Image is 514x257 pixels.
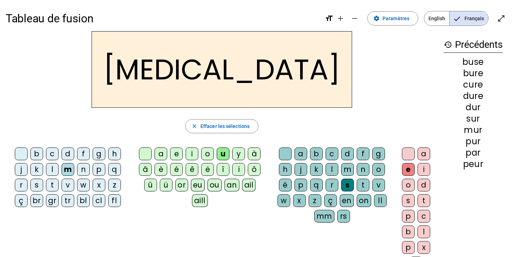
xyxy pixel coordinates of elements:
div: b [310,147,323,160]
div: ç [15,194,28,207]
div: m [341,163,354,176]
div: ou [208,179,222,191]
mat-icon: open_in_full [497,14,506,23]
div: ï [232,163,245,176]
div: q [108,163,121,176]
mat-icon: history [444,40,452,49]
div: p [402,210,415,223]
div: bl [77,194,90,207]
div: buse [444,58,503,66]
mat-icon: close [191,123,198,129]
div: g [93,147,105,160]
div: z [108,179,121,191]
div: sur [444,114,503,123]
span: Paramètres [382,14,409,23]
div: en [340,194,354,207]
div: pur [444,137,503,146]
div: è [154,163,167,176]
div: m [62,163,74,176]
div: z [309,194,321,207]
div: r [15,179,28,191]
div: k [310,163,323,176]
div: n [77,163,90,176]
div: cl [93,194,105,207]
h3: Précédents [444,37,503,53]
div: ç [324,194,337,207]
div: d [341,147,354,160]
div: à [248,147,261,160]
span: Effacer les sélections [200,122,250,130]
div: ail [242,179,256,191]
div: s [30,179,43,191]
button: Diminuer la taille de la police [347,11,362,26]
div: mm [314,210,334,223]
div: o [372,163,385,176]
span: Français [450,11,488,26]
div: x [93,179,105,191]
div: or [175,179,188,191]
div: c [417,210,430,223]
div: u [217,147,229,160]
div: par [444,149,503,157]
div: é [279,179,292,191]
div: e [402,163,415,176]
div: â [139,163,152,176]
div: t [357,179,369,191]
div: tr [62,194,74,207]
div: b [30,147,43,160]
div: h [279,163,292,176]
div: i [417,163,430,176]
div: î [217,163,229,176]
div: on [357,194,371,207]
div: bure [444,69,503,78]
div: br [30,194,43,207]
mat-icon: add [336,14,345,23]
div: k [30,163,43,176]
mat-icon: settings [373,15,380,22]
div: w [77,179,90,191]
div: l [417,225,430,238]
div: an [224,179,239,191]
div: ë [201,163,214,176]
div: s [402,194,415,207]
button: Entrer en plein écran [494,11,508,26]
div: û [144,179,157,191]
button: Effacer les sélections [185,119,258,133]
div: n [357,163,369,176]
div: ü [160,179,173,191]
mat-icon: remove [350,14,359,23]
div: d [417,179,430,191]
div: a [294,147,307,160]
div: o [402,179,415,191]
div: r [326,179,338,191]
div: aill [192,194,208,207]
div: o [201,147,214,160]
h2: [MEDICAL_DATA] [92,31,352,108]
div: g [372,147,385,160]
div: j [294,163,307,176]
div: l [46,163,59,176]
div: e [170,147,183,160]
div: j [15,163,28,176]
div: c [46,147,59,160]
div: x [293,194,306,207]
div: peur [444,160,503,168]
div: ô [248,163,261,176]
div: v [62,179,74,191]
div: p [402,241,415,254]
div: b [402,225,415,238]
div: f [357,147,369,160]
div: d [62,147,74,160]
div: rs [337,210,350,223]
div: h [108,147,121,160]
div: t [417,194,430,207]
div: eu [191,179,205,191]
div: dure [444,92,503,100]
button: Augmenter la taille de la police [333,11,347,26]
div: a [154,147,167,160]
div: p [93,163,105,176]
div: l [326,163,338,176]
div: fl [108,194,121,207]
div: ll [374,194,387,207]
div: y [232,147,245,160]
